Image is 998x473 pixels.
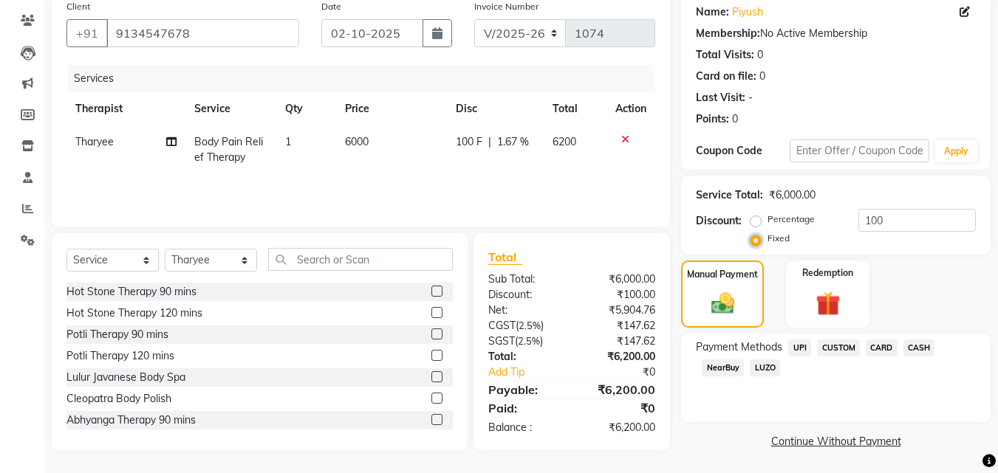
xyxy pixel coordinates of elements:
[732,4,763,20] a: Piyush
[572,303,666,318] div: ₹5,904.76
[696,339,782,355] span: Payment Methods
[75,135,114,148] span: Tharyee
[808,289,848,319] img: _gift.svg
[66,305,202,321] div: Hot Stone Therapy 120 mins
[66,19,108,47] button: +91
[572,287,666,303] div: ₹100.00
[66,412,196,428] div: Abhyanga Therapy 90 mins
[68,65,666,92] div: Services
[477,420,572,435] div: Balance :
[447,92,544,125] th: Disc
[66,370,185,385] div: Lulur Javanese Body Spa
[572,399,666,417] div: ₹0
[696,90,745,106] div: Last Visit:
[66,348,174,364] div: Potli Therapy 120 mins
[477,399,572,417] div: Paid:
[572,334,666,349] div: ₹147.62
[817,339,860,356] span: CUSTOM
[702,359,744,376] span: NearBuy
[748,90,753,106] div: -
[66,284,196,300] div: Hot Stone Therapy 90 mins
[790,139,929,162] input: Enter Offer / Coupon Code
[66,92,185,125] th: Therapist
[519,320,541,331] span: 2.5%
[488,334,515,348] span: SGST
[788,339,811,356] span: UPI
[696,26,760,41] div: Membership:
[477,381,572,398] div: Payable:
[106,19,299,47] input: Search by Name/Mobile/Email/Code
[588,365,667,380] div: ₹0
[497,134,529,150] span: 1.67 %
[606,92,655,125] th: Action
[750,359,780,376] span: LUZO
[759,69,765,84] div: 0
[518,335,540,347] span: 2.5%
[866,339,898,356] span: CARD
[477,334,572,349] div: ( )
[696,69,756,84] div: Card on file:
[477,272,572,287] div: Sub Total:
[488,134,491,150] span: |
[696,4,729,20] div: Name:
[757,47,763,63] div: 0
[544,92,606,125] th: Total
[553,135,576,148] span: 6200
[488,249,522,265] span: Total
[572,381,666,398] div: ₹6,200.00
[696,47,754,63] div: Total Visits:
[477,365,587,380] a: Add Tip
[66,327,168,342] div: Potli Therapy 90 mins
[345,135,369,148] span: 6000
[696,26,976,41] div: No Active Membership
[903,339,935,356] span: CASH
[696,187,763,203] div: Service Total:
[477,303,572,318] div: Net:
[572,318,666,334] div: ₹147.62
[477,287,572,303] div: Discount:
[477,318,572,334] div: ( )
[66,391,171,407] div: Cleopatra Body Polish
[477,349,572,365] div: Total:
[572,349,666,365] div: ₹6,200.00
[336,92,447,125] th: Price
[769,187,816,203] div: ₹6,000.00
[572,272,666,287] div: ₹6,000.00
[276,92,337,125] th: Qty
[488,319,516,332] span: CGST
[696,213,742,229] div: Discount:
[704,290,742,317] img: _cash.svg
[572,420,666,435] div: ₹6,200.00
[185,92,276,125] th: Service
[696,143,789,159] div: Coupon Code
[456,134,482,150] span: 100 F
[732,111,738,127] div: 0
[935,140,977,162] button: Apply
[768,213,815,226] label: Percentage
[684,434,988,449] a: Continue Without Payment
[802,266,853,280] label: Redemption
[696,111,729,127] div: Points:
[687,268,758,281] label: Manual Payment
[268,248,453,271] input: Search or Scan
[768,232,790,245] label: Fixed
[194,135,263,164] span: Body Pain Relief Therapy
[285,135,291,148] span: 1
